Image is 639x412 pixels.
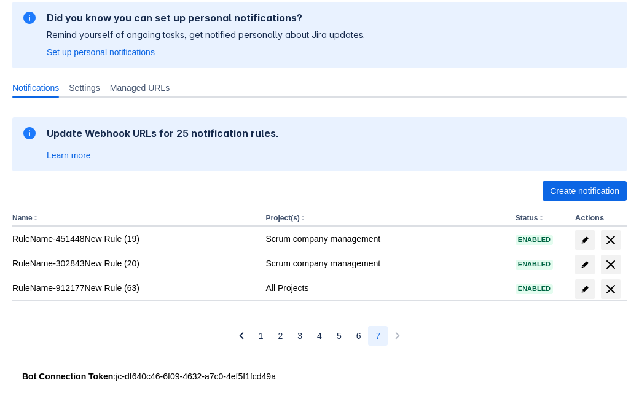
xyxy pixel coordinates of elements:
[271,326,291,346] button: Page 2
[317,326,322,346] span: 4
[580,260,590,270] span: edit
[570,211,627,227] th: Actions
[356,326,361,346] span: 6
[368,326,388,346] button: Page 7
[265,233,505,245] div: Scrum company management
[47,127,279,139] h2: Update Webhook URLs for 25 notification rules.
[265,282,505,294] div: All Projects
[47,12,365,24] h2: Did you know you can set up personal notifications?
[278,326,283,346] span: 2
[388,326,407,346] button: Next
[550,181,619,201] span: Create notification
[290,326,310,346] button: Page 3
[259,326,264,346] span: 1
[69,82,100,94] span: Settings
[12,214,33,222] button: Name
[251,326,271,346] button: Page 1
[22,10,37,25] span: information
[580,235,590,245] span: edit
[47,149,91,161] a: Learn more
[603,257,618,272] span: delete
[297,326,302,346] span: 3
[337,326,342,346] span: 5
[47,46,155,58] a: Set up personal notifications
[12,282,256,294] div: RuleName-912177New Rule (63)
[47,29,365,41] p: Remind yourself of ongoing tasks, get notified personally about Jira updates.
[516,286,553,292] span: Enabled
[375,326,380,346] span: 7
[543,181,627,201] button: Create notification
[265,257,505,270] div: Scrum company management
[12,233,256,245] div: RuleName-451448New Rule (19)
[22,126,37,141] span: information
[22,371,113,381] strong: Bot Connection Token
[232,326,408,346] nav: Pagination
[516,214,538,222] button: Status
[12,257,256,270] div: RuleName-302843New Rule (20)
[603,282,618,297] span: delete
[265,214,299,222] button: Project(s)
[22,370,617,383] div: : jc-df640c46-6f09-4632-a7c0-4ef5f1fcd49a
[349,326,369,346] button: Page 6
[580,284,590,294] span: edit
[329,326,349,346] button: Page 5
[603,233,618,247] span: delete
[232,326,251,346] button: Previous
[516,261,553,268] span: Enabled
[110,82,170,94] span: Managed URLs
[12,82,59,94] span: Notifications
[516,236,553,243] span: Enabled
[310,326,329,346] button: Page 4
